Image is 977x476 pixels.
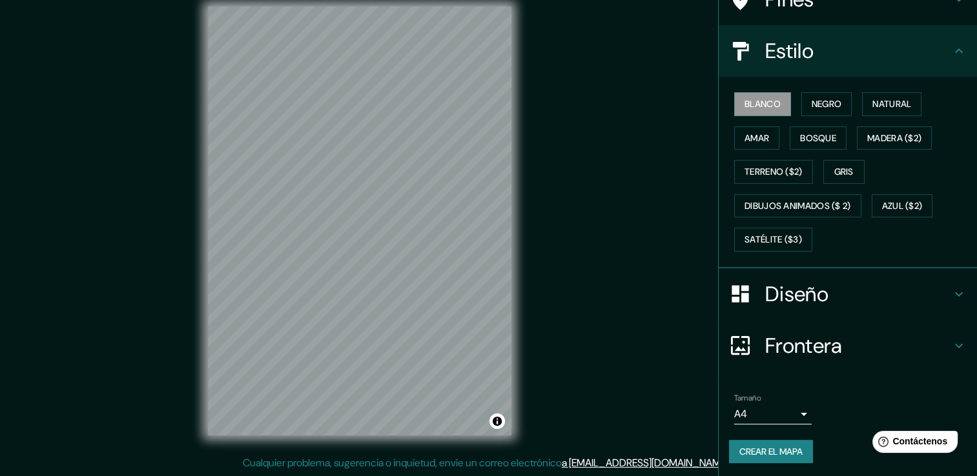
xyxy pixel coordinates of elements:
[857,126,932,150] button: Madera ($2)
[872,194,933,218] button: Azul ($2)
[882,198,923,214] font: Azul ($2)
[734,126,779,150] button: Amar
[734,392,761,403] label: Tamaño
[745,164,803,180] font: Terreno ($2)
[739,444,803,460] font: Crear el mapa
[800,130,836,146] font: Bosque
[734,160,813,184] button: Terreno ($2)
[745,130,769,146] font: Amar
[823,160,865,184] button: Gris
[734,92,791,116] button: Blanco
[765,333,951,359] h4: Frontera
[745,96,781,112] font: Blanco
[862,426,963,462] iframe: Help widget launcher
[745,232,802,248] font: Satélite ($3)
[734,404,812,424] div: A4
[790,126,847,150] button: Bosque
[872,96,911,112] font: Natural
[734,228,812,252] button: Satélite ($3)
[745,198,851,214] font: Dibujos animados ($ 2)
[208,6,511,435] canvas: Mapa
[719,25,977,77] div: Estilo
[734,194,861,218] button: Dibujos animados ($ 2)
[489,413,505,429] button: Alternar atribución
[719,268,977,320] div: Diseño
[862,92,921,116] button: Natural
[834,164,854,180] font: Gris
[729,440,813,464] button: Crear el mapa
[243,455,730,471] p: Cualquier problema, sugerencia o inquietud, envíe un correo electrónico .
[801,92,852,116] button: Negro
[562,456,728,470] a: a [EMAIL_ADDRESS][DOMAIN_NAME]
[812,96,842,112] font: Negro
[765,38,951,64] h4: Estilo
[867,130,921,146] font: Madera ($2)
[765,281,951,307] h4: Diseño
[719,320,977,372] div: Frontera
